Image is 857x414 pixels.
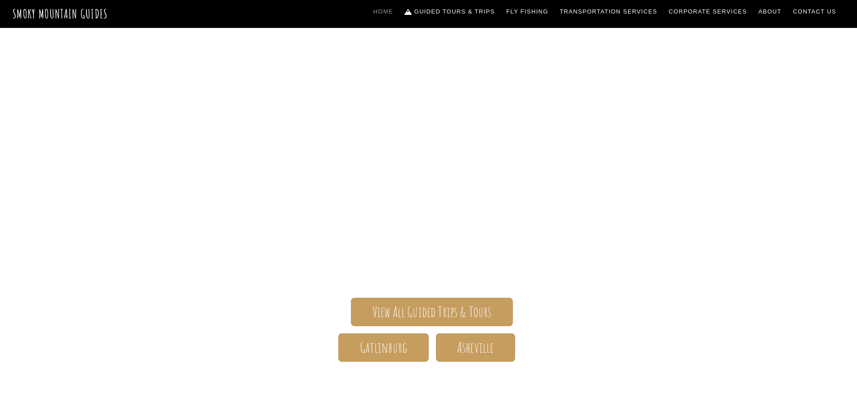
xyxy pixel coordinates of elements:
span: Gatlinburg [360,343,408,352]
a: Guided Tours & Trips [401,2,498,21]
a: Gatlinburg [338,333,428,362]
span: The ONLY one-stop, full Service Guide Company for the Gatlinburg and [GEOGRAPHIC_DATA] side of th... [168,201,690,271]
a: Smoky Mountain Guides [13,6,108,21]
span: Smoky Mountain Guides [168,156,690,201]
a: Asheville [436,333,515,362]
a: Contact Us [790,2,840,21]
span: View All Guided Trips & Tours [372,307,492,317]
a: Transportation Services [556,2,660,21]
a: Corporate Services [665,2,751,21]
a: About [755,2,785,21]
a: View All Guided Trips & Tours [351,298,512,326]
a: Fly Fishing [503,2,552,21]
h1: Your adventure starts here. [168,376,690,398]
a: Home [370,2,397,21]
span: Asheville [457,343,494,352]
